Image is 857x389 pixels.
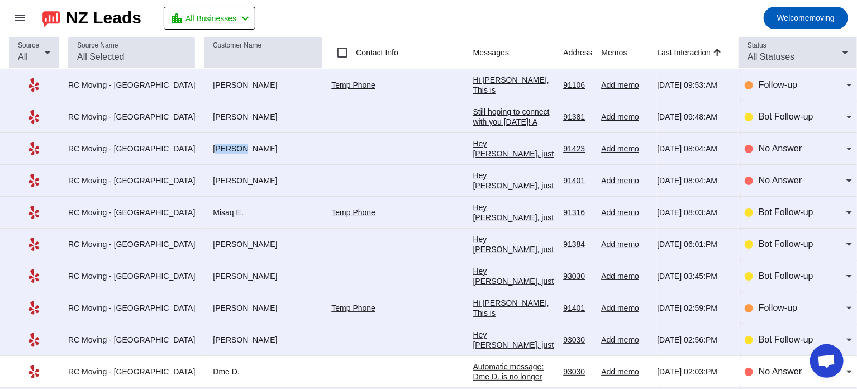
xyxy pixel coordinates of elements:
[601,144,648,154] div: Add memo
[563,367,592,377] div: 93030
[27,301,41,315] mat-icon: Yelp
[657,239,730,249] div: [DATE] 06:01:PM
[473,139,555,330] div: Hey [PERSON_NAME], just checking in one last time. If you're still looking for help with your mov...
[601,80,648,90] div: Add memo
[185,11,236,26] span: All Businesses
[563,335,592,345] div: 93030
[601,335,648,345] div: Add memo
[27,206,41,219] mat-icon: Yelp
[759,144,802,153] span: No Answer
[473,170,555,362] div: Hey [PERSON_NAME], just checking in one last time. If you're still looking for help with your mov...
[563,271,592,281] div: 93030
[68,175,195,186] div: RC Moving - [GEOGRAPHIC_DATA]
[18,52,28,61] span: All
[204,335,322,345] div: [PERSON_NAME]
[68,367,195,377] div: RC Moving - [GEOGRAPHIC_DATA]
[354,47,398,58] label: Contact Info
[18,42,39,49] mat-label: Source
[204,144,322,154] div: [PERSON_NAME]
[68,239,195,249] div: RC Moving - [GEOGRAPHIC_DATA]
[657,144,730,154] div: [DATE] 08:04:AM
[759,239,813,249] span: Bot Follow-up
[563,303,592,313] div: 91401
[657,112,730,122] div: [DATE] 09:48:AM
[777,10,835,26] span: moving
[164,7,255,30] button: All Businesses
[759,303,797,312] span: Follow-up
[563,144,592,154] div: 91423
[563,80,592,90] div: 91106
[657,367,730,377] div: [DATE] 02:03:PM
[759,207,813,217] span: Bot Follow-up
[204,80,322,90] div: [PERSON_NAME]
[601,303,648,313] div: Add memo
[13,11,27,25] mat-icon: menu
[759,80,797,89] span: Follow-up
[473,36,564,69] th: Messages
[68,80,195,90] div: RC Moving - [GEOGRAPHIC_DATA]
[42,8,60,27] img: logo
[759,335,813,344] span: Bot Follow-up
[777,13,810,22] span: Welcome
[759,271,813,281] span: Bot Follow-up
[657,335,730,345] div: [DATE] 02:56:PM
[213,42,261,49] mat-label: Customer Name
[331,80,375,89] a: Temp Phone
[77,42,118,49] mat-label: Source Name
[27,269,41,283] mat-icon: Yelp
[473,107,555,227] div: Still hoping to connect with you [DATE]! A short call will help us better understand your move an...
[204,112,322,122] div: [PERSON_NAME]
[657,303,730,313] div: [DATE] 02:59:PM
[601,271,648,281] div: Add memo
[27,238,41,251] mat-icon: Yelp
[27,365,41,378] mat-icon: Yelp
[810,344,844,378] div: Open chat
[748,52,794,61] span: All Statuses
[563,175,592,186] div: 91401
[204,367,322,377] div: Dme D.
[331,208,375,217] a: Temp Phone
[759,367,802,376] span: No Answer
[601,175,648,186] div: Add memo
[68,112,195,122] div: RC Moving - [GEOGRAPHIC_DATA]
[170,12,183,25] mat-icon: location_city
[563,239,592,249] div: 91384
[204,175,322,186] div: [PERSON_NAME]
[601,112,648,122] div: Add memo
[657,175,730,186] div: [DATE] 08:04:AM
[601,207,648,217] div: Add memo
[68,303,195,313] div: RC Moving - [GEOGRAPHIC_DATA]
[204,271,322,281] div: [PERSON_NAME]
[331,303,375,312] a: Temp Phone
[204,207,322,217] div: Misaq E.
[77,50,186,64] input: All Selected
[759,175,802,185] span: No Answer
[239,12,252,25] mat-icon: chevron_left
[563,112,592,122] div: 91381
[27,142,41,155] mat-icon: Yelp
[657,80,730,90] div: [DATE] 09:53:AM
[204,239,322,249] div: [PERSON_NAME]
[68,335,195,345] div: RC Moving - [GEOGRAPHIC_DATA]
[657,47,711,58] div: Last Interaction
[473,234,555,375] div: Hey [PERSON_NAME], just following up! Are you still interested in getting a moving estimate? We'd...
[601,36,657,69] th: Memos
[759,112,813,121] span: Bot Follow-up
[68,207,195,217] div: RC Moving - [GEOGRAPHIC_DATA]
[68,271,195,281] div: RC Moving - [GEOGRAPHIC_DATA]
[473,202,555,343] div: Hey [PERSON_NAME], just following up! Are you still interested in getting a moving estimate? We'd...
[27,78,41,92] mat-icon: Yelp
[204,303,322,313] div: [PERSON_NAME]
[657,207,730,217] div: [DATE] 08:03:AM
[27,110,41,124] mat-icon: Yelp
[27,333,41,347] mat-icon: Yelp
[68,144,195,154] div: RC Moving - [GEOGRAPHIC_DATA]
[66,10,141,26] div: NZ Leads
[601,367,648,377] div: Add memo
[748,42,766,49] mat-label: Status
[563,207,592,217] div: 91316
[764,7,848,29] button: Welcomemoving
[473,75,555,246] div: Hi [PERSON_NAME], This is [PERSON_NAME] from RC Moving just checking in. You requested a free quo...
[27,174,41,187] mat-icon: Yelp
[601,239,648,249] div: Add memo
